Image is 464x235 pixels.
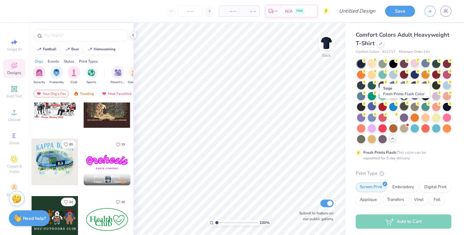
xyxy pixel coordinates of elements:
[7,94,22,99] span: Add Text
[296,210,334,222] label: Submit to feature on our public gallery.
[285,8,293,15] span: N/A
[110,80,125,85] span: Parent's Weekend
[296,9,303,13] span: FREE
[70,80,77,85] span: Club
[50,66,64,85] div: filter for Fraternity
[87,47,92,51] img: trend_line.gif
[94,175,120,179] span: [PERSON_NAME]
[62,45,82,54] button: bear
[356,49,379,55] span: Comfort Colors
[33,45,59,54] button: football
[99,90,134,97] div: Most Favorited
[33,80,45,85] span: Sorority
[9,140,19,145] span: Greek
[399,49,430,55] span: Minimum Order: 24 +
[114,69,122,76] img: Parent's Weekend Image
[44,32,124,39] input: Try "Alpha"
[128,66,142,85] button: filter button
[23,215,46,221] strong: Need help?
[79,59,98,64] div: Print Types
[121,143,125,146] span: 19
[48,59,59,64] div: Events
[223,8,235,15] span: – –
[85,66,98,85] button: filter button
[380,84,430,98] div: Sage
[121,201,125,204] span: 40
[69,143,73,146] span: 89
[71,47,79,51] div: bear
[356,182,386,192] div: Screen Print
[383,195,408,205] div: Transfers
[35,59,43,64] div: Orgs
[110,66,125,85] div: filter for Parent's Weekend
[61,198,76,206] button: Like
[440,6,451,17] a: JK
[382,49,396,55] span: # C1717
[94,179,128,184] span: Kappa Kappa Gamma, [GEOGRAPHIC_DATA][US_STATE]
[69,201,73,204] span: 34
[320,37,333,49] img: Back
[383,91,425,96] span: Fresh Prints Flash Color
[8,117,21,122] span: Upload
[68,66,80,85] button: filter button
[430,195,444,205] div: Foil
[132,69,139,76] img: Game Day Image
[443,8,448,15] span: JK
[53,69,60,76] img: Fraternity Image
[356,195,381,205] div: Applique
[88,69,95,76] img: Sports Image
[259,220,270,226] span: 100 %
[113,140,128,149] button: Like
[385,6,415,17] button: Save
[86,80,96,85] span: Sports
[33,66,45,85] button: filter button
[322,53,330,58] div: Back
[102,91,107,96] img: most_fav.gif
[85,66,98,85] div: filter for Sports
[71,90,97,97] div: Trending
[334,5,380,17] input: Untitled Design
[68,66,80,85] div: filter for Club
[7,192,22,197] span: Decorate
[363,150,441,161] div: This color can be expedited for 5 day delivery.
[7,47,22,52] span: Image AI
[178,5,202,17] input: – –
[33,66,45,85] div: filter for Sorority
[356,208,386,217] div: Rhinestones
[388,182,418,192] div: Embroidery
[363,150,397,155] strong: Fresh Prints Flash:
[7,70,21,75] span: Designs
[113,198,128,206] button: Like
[128,66,142,85] div: filter for Game Day
[36,69,43,76] img: Sorority Image
[74,91,79,96] img: trending.gif
[50,66,64,85] button: filter button
[410,195,428,205] div: Vinyl
[243,8,256,15] span: – –
[128,80,142,85] span: Game Day
[33,90,69,97] div: Your Org's Fav
[65,47,70,51] img: trend_line.gif
[70,69,77,76] img: Club Image
[50,80,64,85] span: Fraternity
[110,66,125,85] button: filter button
[420,182,451,192] div: Digital Print
[3,164,25,174] span: Clipart & logos
[36,91,41,96] img: most_fav.gif
[43,47,57,51] div: football
[64,59,74,64] div: Styles
[356,31,449,47] span: Comfort Colors Adult Heavyweight T-Shirt
[61,140,76,149] button: Like
[84,45,118,54] button: homecoming
[356,170,451,177] div: Print Type
[94,47,116,51] div: homecoming
[37,47,42,51] img: trend_line.gif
